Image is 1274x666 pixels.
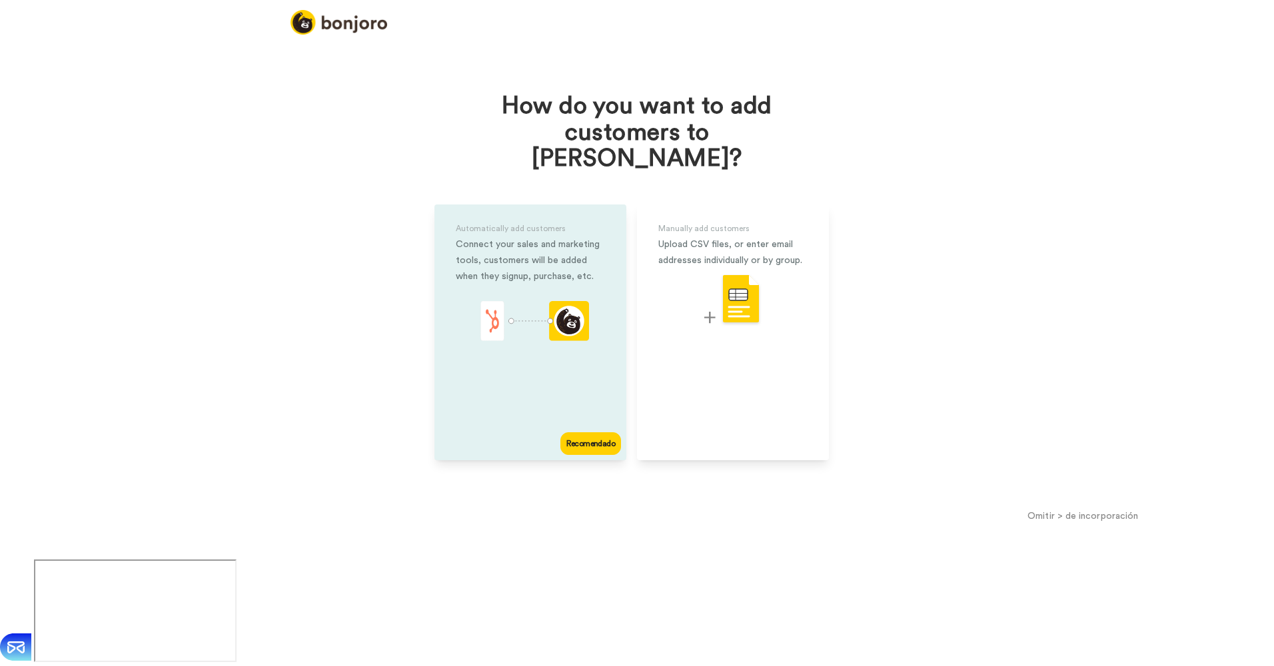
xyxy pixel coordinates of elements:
[658,236,808,268] div: Upload CSV files, or enter email addresses individually or by group.
[472,301,589,345] div: animation
[560,432,621,455] div: Recomendado
[704,274,762,326] img: csv-upload.svg
[892,509,1274,523] button: Omitir > de incorporación
[456,220,605,236] div: Automatically add customers
[487,93,787,172] h1: How do you want to add customers to [PERSON_NAME]?
[291,10,387,35] img: logo_full.png
[1027,511,1138,521] font: Omitir > de incorporación
[658,220,808,236] div: Manually add customers
[456,236,605,284] div: Connect your sales and marketing tools, customers will be added when they signup, purchase, etc.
